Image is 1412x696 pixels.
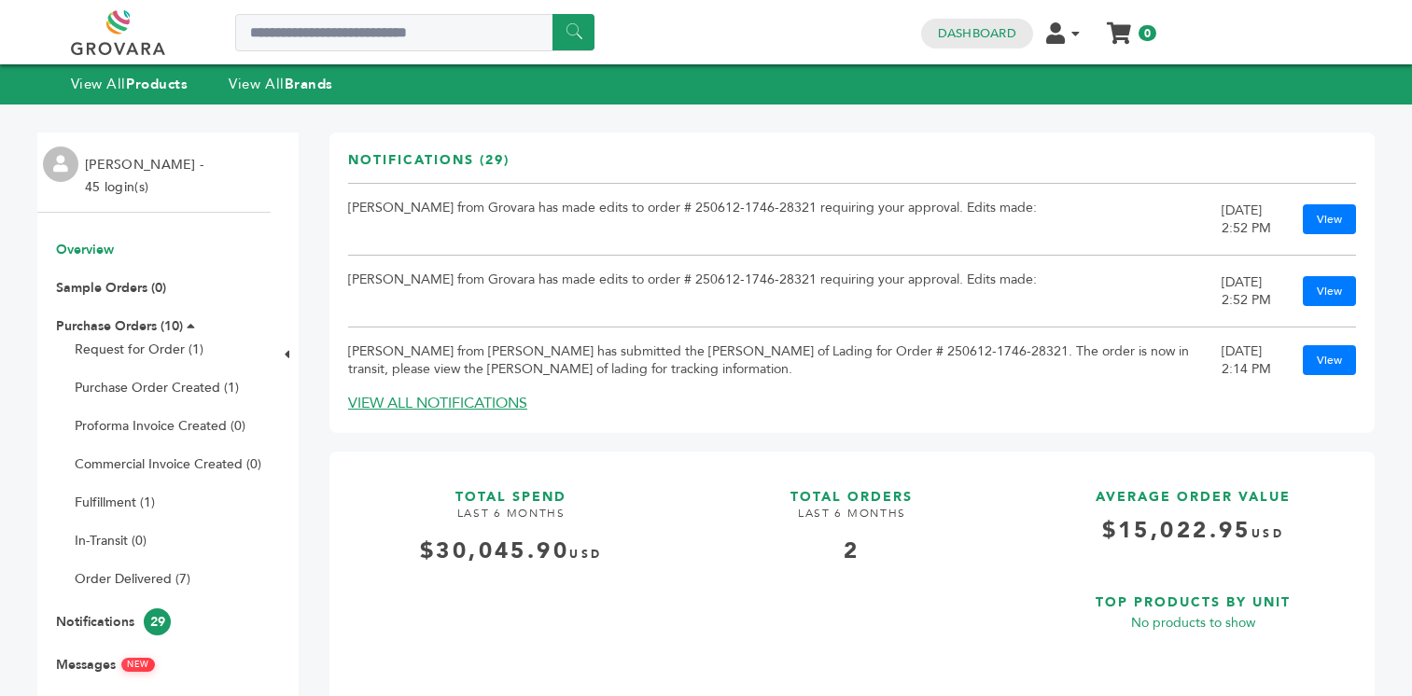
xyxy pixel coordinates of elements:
[689,536,1014,567] div: 2
[43,146,78,182] img: profile.png
[235,14,594,51] input: Search a product or brand...
[569,547,602,562] span: USD
[1303,276,1356,306] a: View
[126,75,188,93] strong: Products
[75,532,147,550] a: In-Transit (0)
[56,317,183,335] a: Purchase Orders (10)
[56,656,155,674] a: MessagesNEW
[121,658,155,672] span: NEW
[75,455,261,473] a: Commercial Invoice Created (0)
[1222,342,1284,378] div: [DATE] 2:14 PM
[1030,470,1356,507] h3: AVERAGE ORDER VALUE
[1030,612,1356,634] p: No products to show
[689,470,1014,507] h3: TOTAL ORDERS
[689,506,1014,536] h4: LAST 6 MONTHS
[75,570,190,588] a: Order Delivered (7)
[1030,470,1356,561] a: AVERAGE ORDER VALUE $15,022.95USD
[348,506,674,536] h4: LAST 6 MONTHS
[1139,25,1156,41] span: 0
[75,341,203,358] a: Request for Order (1)
[348,256,1222,327] td: [PERSON_NAME] from Grovara has made edits to order # 250612-1746-28321 requiring your approval. E...
[85,154,208,199] li: [PERSON_NAME] - 45 login(s)
[1303,345,1356,375] a: View
[285,75,333,93] strong: Brands
[1222,273,1284,309] div: [DATE] 2:52 PM
[348,327,1222,394] td: [PERSON_NAME] from [PERSON_NAME] has submitted the [PERSON_NAME] of Lading for Order # 250612-174...
[348,151,510,184] h3: Notifications (29)
[56,241,114,258] a: Overview
[56,279,166,297] a: Sample Orders (0)
[75,417,245,435] a: Proforma Invoice Created (0)
[348,536,674,567] div: $30,045.90
[144,608,171,635] span: 29
[348,393,527,413] a: VIEW ALL NOTIFICATIONS
[938,25,1016,42] a: Dashboard
[56,613,171,631] a: Notifications29
[71,75,189,93] a: View AllProducts
[1109,17,1130,36] a: My Cart
[1251,526,1284,541] span: USD
[348,184,1222,256] td: [PERSON_NAME] from Grovara has made edits to order # 250612-1746-28321 requiring your approval. E...
[229,75,333,93] a: View AllBrands
[1303,204,1356,234] a: View
[1030,576,1356,612] h3: TOP PRODUCTS BY UNIT
[1222,202,1284,237] div: [DATE] 2:52 PM
[348,470,674,507] h3: TOTAL SPEND
[1030,515,1356,561] h4: $15,022.95
[75,379,239,397] a: Purchase Order Created (1)
[75,494,155,511] a: Fulfillment (1)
